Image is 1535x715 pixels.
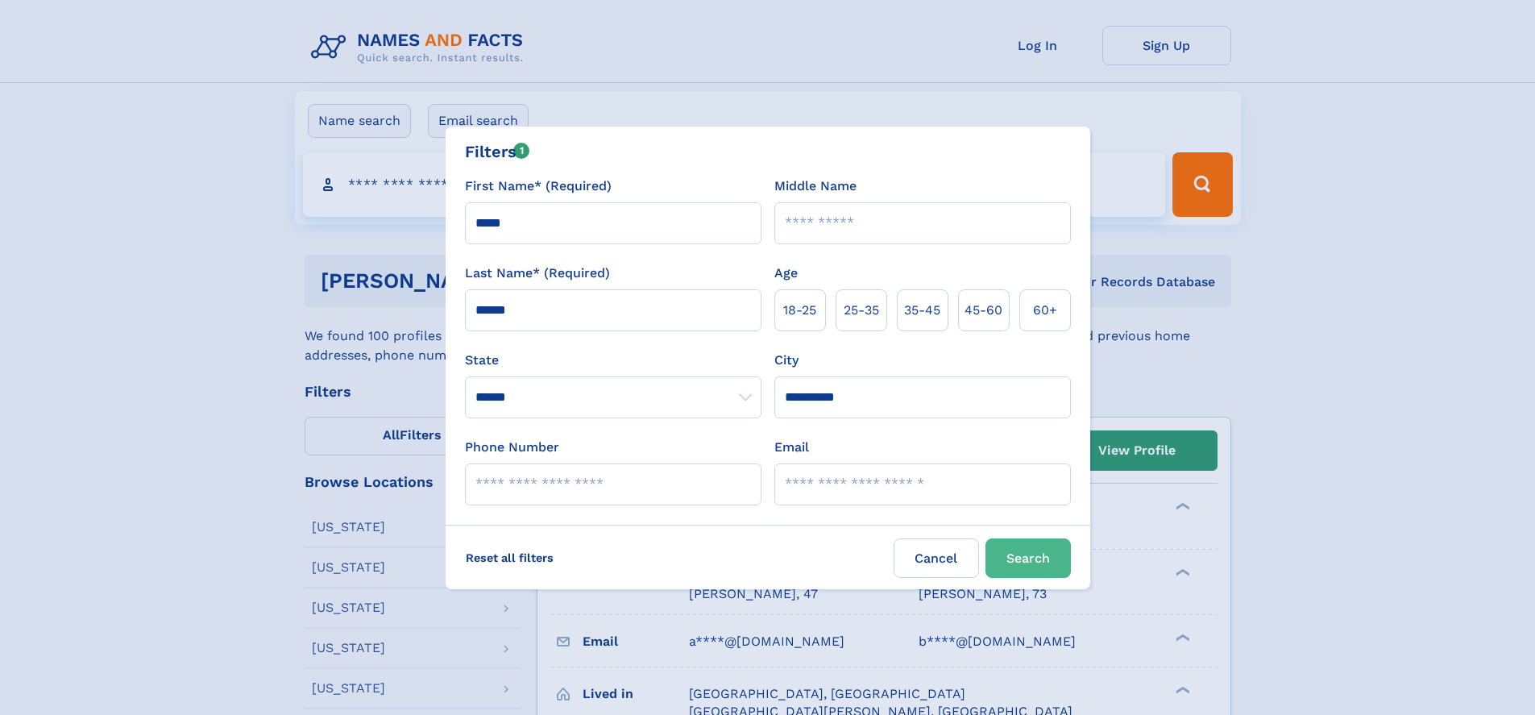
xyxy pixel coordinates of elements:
span: 45‑60 [965,301,1002,320]
label: First Name* (Required) [465,177,612,196]
label: Email [774,438,809,457]
span: 35‑45 [904,301,940,320]
label: State [465,351,761,370]
label: Cancel [894,538,979,578]
label: Reset all filters [455,538,564,577]
div: Filters [465,139,530,164]
button: Search [985,538,1071,578]
label: Phone Number [465,438,559,457]
span: 18‑25 [783,301,816,320]
span: 60+ [1033,301,1057,320]
label: Last Name* (Required) [465,264,610,283]
label: City [774,351,799,370]
span: 25‑35 [844,301,879,320]
label: Age [774,264,798,283]
label: Middle Name [774,177,857,196]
